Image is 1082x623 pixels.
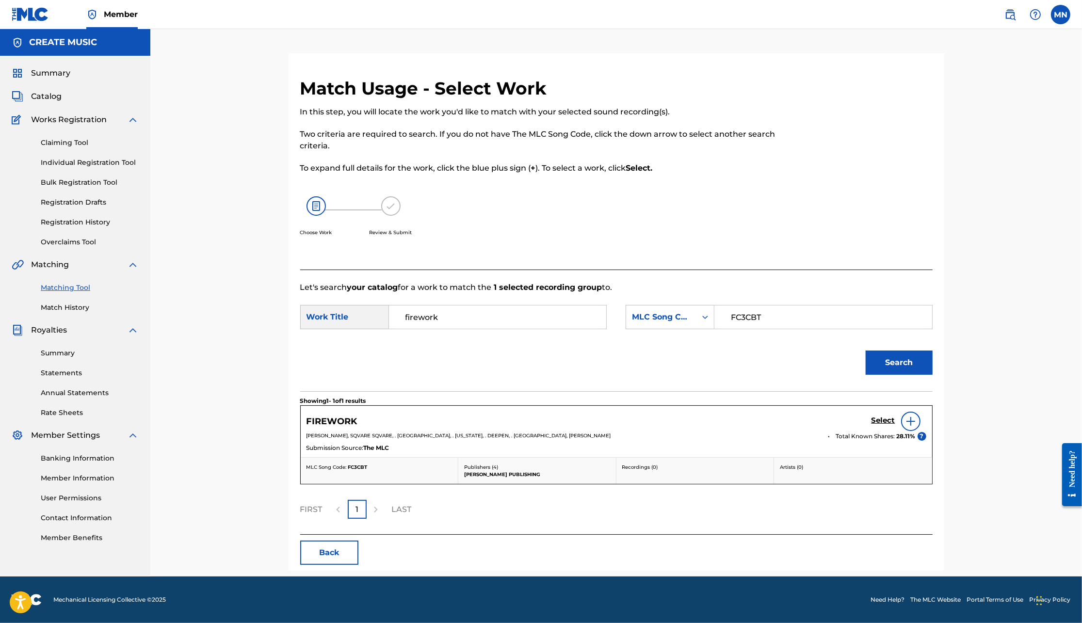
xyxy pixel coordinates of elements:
[1029,595,1070,604] a: Privacy Policy
[12,91,62,102] a: CatalogCatalog
[41,408,139,418] a: Rate Sheets
[41,453,139,463] a: Banking Information
[967,595,1023,604] a: Portal Terms of Use
[12,324,23,336] img: Royalties
[392,504,412,515] p: LAST
[41,197,139,208] a: Registration Drafts
[905,415,917,427] img: info
[1034,576,1082,623] iframe: Chat Widget
[127,324,139,336] img: expand
[381,196,401,216] img: 173f8e8b57e69610e344.svg
[866,351,933,375] button: Search
[300,293,933,391] form: Search Form
[41,493,139,503] a: User Permissions
[86,9,98,20] img: Top Rightsholder
[12,430,23,441] img: Member Settings
[300,229,332,236] p: Choose Work
[780,463,926,471] p: Artists ( 0 )
[300,106,787,118] p: In this step, you will locate the work you'd like to match with your selected sound recording(s).
[871,595,904,604] a: Need Help?
[872,416,895,425] h5: Select
[307,432,611,439] span: [PERSON_NAME], SQVARE SQVARE, . [GEOGRAPHIC_DATA], . [US_STATE], . DEEPEN, . [GEOGRAPHIC_DATA], [...
[347,283,398,292] strong: your catalog
[1036,586,1042,615] div: Drag
[41,158,139,168] a: Individual Registration Tool
[300,78,552,99] h2: Match Usage - Select Work
[836,432,897,441] span: Total Known Shares:
[31,91,62,102] span: Catalog
[31,259,69,271] span: Matching
[41,283,139,293] a: Matching Tool
[127,430,139,441] img: expand
[31,430,100,441] span: Member Settings
[41,473,139,483] a: Member Information
[464,463,610,471] p: Publishers ( 4 )
[127,259,139,271] img: expand
[300,397,366,405] p: Showing 1 - 1 of 1 results
[307,444,364,452] span: Submission Source:
[300,282,933,293] p: Let's search for a work to match the to.
[355,504,358,515] p: 1
[918,432,926,441] span: ?
[1001,5,1020,24] a: Public Search
[1030,9,1041,20] img: help
[31,114,107,126] span: Works Registration
[307,464,347,470] span: MLC Song Code:
[622,463,768,471] p: Recordings ( 0 )
[31,324,67,336] span: Royalties
[464,471,610,478] p: [PERSON_NAME] PUBLISHING
[300,504,323,515] p: FIRST
[300,128,787,152] p: Two criteria are required to search. If you do not have The MLC Song Code, click the down arrow t...
[300,541,358,565] button: Back
[492,283,602,292] strong: 1 selected recording group
[12,114,24,126] img: Works Registration
[531,163,536,173] strong: +
[12,37,23,48] img: Accounts
[41,388,139,398] a: Annual Statements
[127,114,139,126] img: expand
[632,311,691,323] div: MLC Song Code
[626,163,653,173] strong: Select.
[104,9,138,20] span: Member
[1051,5,1070,24] div: User Menu
[41,177,139,188] a: Bulk Registration Tool
[1004,9,1016,20] img: search
[41,217,139,227] a: Registration History
[12,7,49,21] img: MLC Logo
[31,67,70,79] span: Summary
[910,595,961,604] a: The MLC Website
[348,464,368,470] span: FC3CBT
[53,595,166,604] span: Mechanical Licensing Collective © 2025
[370,229,412,236] p: Review & Submit
[41,237,139,247] a: Overclaims Tool
[300,162,787,174] p: To expand full details for the work, click the blue plus sign ( ). To select a work, click
[41,533,139,543] a: Member Benefits
[29,37,97,48] h5: CREATE MUSIC
[12,259,24,271] img: Matching
[897,432,916,441] span: 28.11 %
[1055,436,1082,514] iframe: Resource Center
[41,348,139,358] a: Summary
[12,594,42,606] img: logo
[12,67,70,79] a: SummarySummary
[364,444,389,452] span: The MLC
[41,303,139,313] a: Match History
[12,91,23,102] img: Catalog
[12,67,23,79] img: Summary
[41,368,139,378] a: Statements
[307,416,357,427] h5: FIREWORK
[1026,5,1045,24] div: Help
[307,196,326,216] img: 26af456c4569493f7445.svg
[41,513,139,523] a: Contact Information
[41,138,139,148] a: Claiming Tool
